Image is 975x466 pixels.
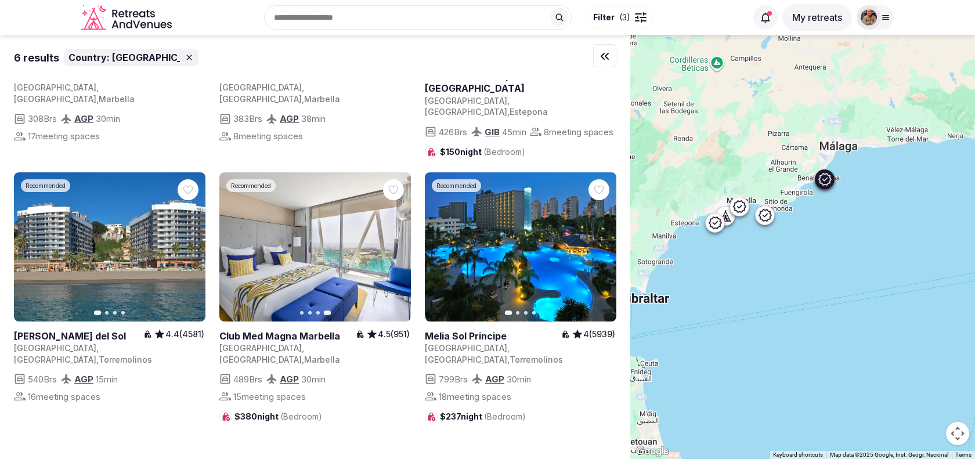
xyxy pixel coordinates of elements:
span: , [302,94,304,104]
span: 308 Brs [28,113,57,125]
span: 4.4 (4581) [165,328,204,340]
span: Map data ©2025 Google, Inst. Geogr. Nacional [830,451,948,458]
span: (Bedroom) [483,147,525,157]
span: 16 meeting spaces [28,391,100,403]
a: Visit the homepage [81,5,174,31]
span: $380 night [234,411,322,422]
button: Map camera controls [946,422,969,445]
button: 4(5939) [572,328,616,340]
span: $237 night [440,411,526,422]
span: , [96,355,99,364]
button: Go to slide 1 [94,310,102,315]
a: View venue [14,330,143,342]
span: 799 Brs [439,373,468,385]
span: 15 min [96,373,118,385]
span: Marbella [304,355,340,364]
a: View venue [425,330,561,342]
button: Go to slide 4 [532,311,536,315]
button: Filter(3) [586,6,654,28]
span: , [302,343,304,353]
span: [GEOGRAPHIC_DATA] [219,94,302,104]
h2: Sol Marbella Estepona [GEOGRAPHIC_DATA] [425,69,555,95]
span: Estepona [510,107,548,117]
span: , [507,107,510,117]
span: [GEOGRAPHIC_DATA] [425,96,507,106]
button: Keyboard shortcuts [773,451,823,459]
span: Marbella [99,94,135,104]
div: Recommended [226,179,276,192]
span: , [96,343,99,353]
button: Go to slide 2 [516,311,519,315]
span: 18 meeting spaces [439,391,511,403]
button: Go to slide 2 [308,311,312,315]
span: Recommended [436,182,476,190]
span: 30 min [96,113,120,125]
button: Go to slide 4 [324,310,331,315]
button: 4.5(951) [366,328,411,340]
svg: Retreats and Venues company logo [81,5,174,31]
span: , [96,94,99,104]
h2: Club Med Magna Marbella [219,330,356,342]
span: 45 min [502,126,526,138]
div: Recommended [432,179,481,192]
span: 383 Brs [233,113,262,125]
span: Torremolinos [99,355,152,364]
img: Google [633,444,671,459]
a: View Club Med Magna Marbella [219,172,411,321]
span: 4.5 (951) [378,328,410,340]
span: [GEOGRAPHIC_DATA] [14,343,96,353]
a: Terms (opens in new tab) [955,451,972,458]
span: 38 min [301,113,326,125]
span: , [302,355,304,364]
span: 30 min [301,373,326,385]
span: [GEOGRAPHIC_DATA] [425,355,507,364]
a: AGP [74,113,93,124]
h2: [PERSON_NAME] del Sol [14,330,143,342]
span: Filter [593,12,615,23]
span: , [302,82,304,92]
a: My retreats [782,12,852,23]
span: [GEOGRAPHIC_DATA] [219,343,302,353]
span: 8 meeting spaces [233,130,303,142]
button: 4.4(4581) [154,328,205,340]
button: Go to slide 3 [524,311,528,315]
a: View Meliá Costa del Sol [14,172,205,321]
span: Torremolinos [510,355,563,364]
span: ( 3 ) [619,12,630,23]
h2: Melia Sol Principe [425,330,561,342]
button: My retreats [782,4,852,31]
span: , [507,96,510,106]
img: julen [861,9,877,26]
button: Go to slide 2 [105,311,109,315]
span: 4 (5939) [583,328,615,340]
a: Open this area in Google Maps (opens a new window) [633,444,671,459]
span: , [507,343,510,353]
span: [GEOGRAPHIC_DATA] [219,82,302,92]
span: 489 Brs [233,373,262,385]
button: Go to slide 1 [505,310,512,315]
span: , [507,355,510,364]
button: Go to slide 3 [316,311,320,315]
a: View Melia Sol Principe [425,172,616,321]
a: GIB [485,127,500,138]
span: Recommended [26,182,66,190]
span: Recommended [231,182,271,190]
span: [GEOGRAPHIC_DATA] [14,82,96,92]
button: Go to slide 1 [300,311,304,315]
a: AGP [280,374,299,385]
span: 426 Brs [439,126,467,138]
span: 8 meeting spaces [544,126,613,138]
span: [GEOGRAPHIC_DATA] [14,355,96,364]
span: $150 night [440,146,525,158]
span: [GEOGRAPHIC_DATA] [425,107,507,117]
span: (Bedroom) [280,411,322,421]
span: [GEOGRAPHIC_DATA] [14,94,96,104]
span: 540 Brs [28,373,57,385]
a: View venue [219,330,356,342]
span: , [96,82,99,92]
a: View venue [425,69,555,95]
span: (Bedroom) [484,411,526,421]
span: [GEOGRAPHIC_DATA] [219,355,302,364]
div: Recommended [21,179,70,192]
button: Go to slide 3 [113,311,117,315]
